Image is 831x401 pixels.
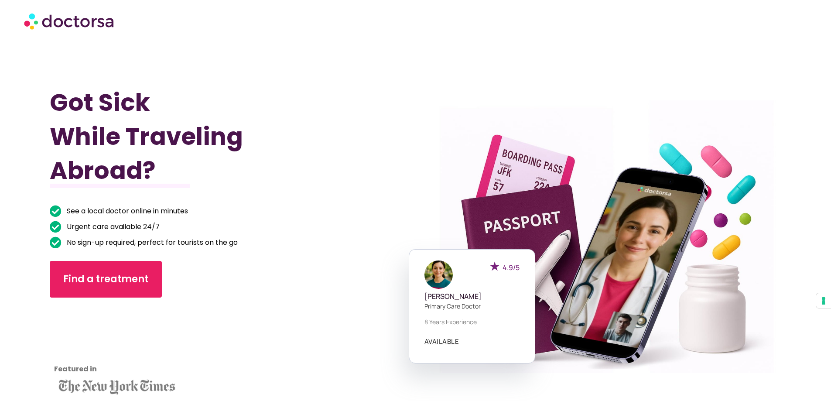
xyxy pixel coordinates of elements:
[50,261,162,298] a: Find a treatment
[65,221,160,233] span: Urgent care available 24/7
[65,205,188,217] span: See a local doctor online in minutes
[54,311,133,376] iframe: Customer reviews powered by Trustpilot
[816,293,831,308] button: Your consent preferences for tracking technologies
[424,338,459,345] a: AVAILABLE
[503,263,520,272] span: 4.9/5
[424,292,520,301] h5: [PERSON_NAME]
[50,86,360,188] h1: Got Sick While Traveling Abroad?
[424,338,459,345] span: AVAILABLE
[63,272,148,286] span: Find a treatment
[65,236,238,249] span: No sign-up required, perfect for tourists on the go
[424,302,520,311] p: Primary care doctor
[54,364,97,374] strong: Featured in
[424,317,520,326] p: 8 years experience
